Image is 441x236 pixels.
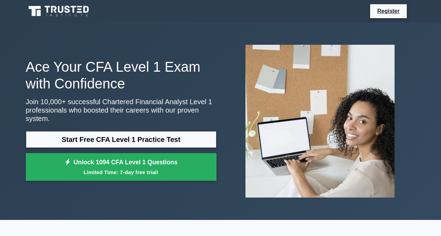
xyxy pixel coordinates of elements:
p: Join 10,000+ successful Chartered Financial Analyst Level 1 professionals who boosted their caree... [26,98,216,123]
small: Limited Time: 7-day free trial! [35,168,208,176]
h1: Ace Your CFA Level 1 Exam with Confidence [26,58,216,92]
a: Start Free CFA Level 1 Practice Test [26,131,216,148]
a: Unlock 1094 CFA Level 1 QuestionsLimited Time: 7-day free trial! [26,153,216,181]
a: Register [373,7,404,15]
